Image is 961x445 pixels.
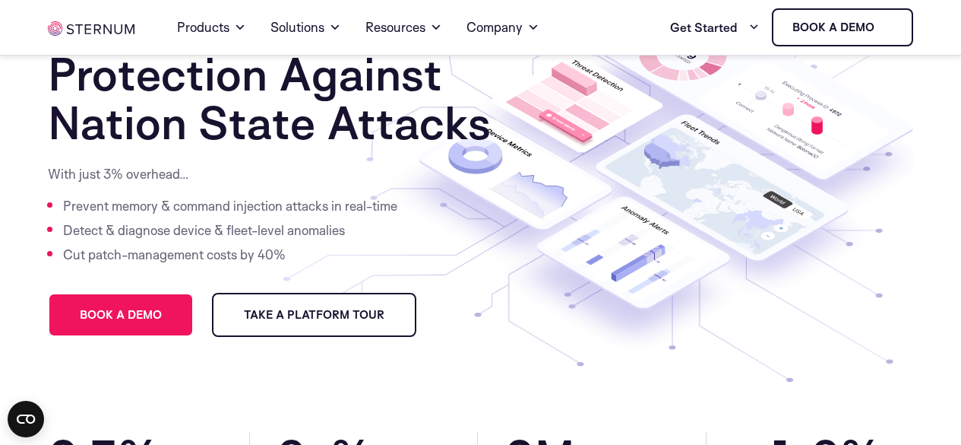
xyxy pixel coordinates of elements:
[48,1,496,147] h1: Embedded System Protection Against Nation State Attacks
[63,218,401,243] li: Detect & diagnose device & fleet-level anomalies
[48,165,401,183] p: With just 3% overhead…
[63,194,401,218] li: Prevent memory & command injection attacks in real-time
[772,8,913,46] a: Book a demo
[212,293,416,337] a: Take a Platform Tour
[8,401,44,437] button: Open CMP widget
[670,12,760,43] a: Get Started
[880,21,893,33] img: sternum iot
[48,293,194,337] a: Book a demo
[48,21,134,36] img: sternum iot
[80,310,162,320] span: Book a demo
[244,310,384,320] span: Take a Platform Tour
[63,243,401,267] li: Cut patch-management costs by 40%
